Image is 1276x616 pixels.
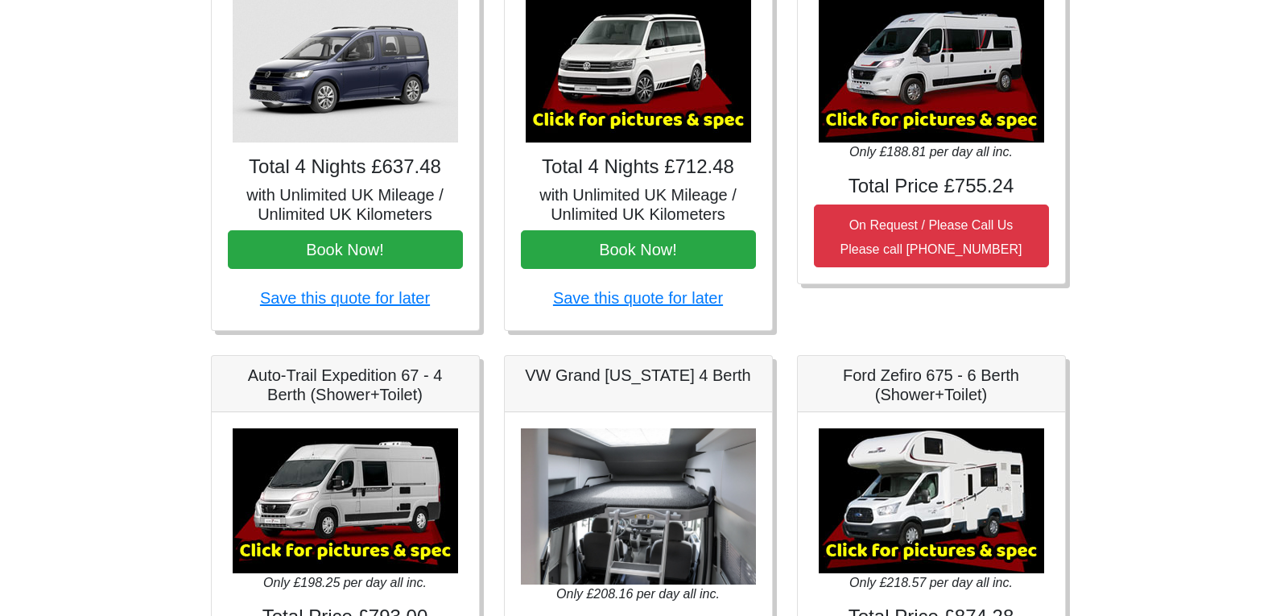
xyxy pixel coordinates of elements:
[228,230,463,269] button: Book Now!
[814,175,1049,198] h4: Total Price £755.24
[840,218,1022,256] small: On Request / Please Call Us Please call [PHONE_NUMBER]
[814,366,1049,404] h5: Ford Zefiro 675 - 6 Berth (Shower+Toilet)
[553,289,723,307] a: Save this quote for later
[263,576,427,589] i: Only £198.25 per day all inc.
[521,155,756,179] h4: Total 4 Nights £712.48
[849,145,1013,159] i: Only £188.81 per day all inc.
[228,155,463,179] h4: Total 4 Nights £637.48
[521,230,756,269] button: Book Now!
[521,366,756,385] h5: VW Grand [US_STATE] 4 Berth
[556,587,720,601] i: Only £208.16 per day all inc.
[819,428,1044,573] img: Ford Zefiro 675 - 6 Berth (Shower+Toilet)
[521,428,756,585] img: VW Grand California 4 Berth
[233,428,458,573] img: Auto-Trail Expedition 67 - 4 Berth (Shower+Toilet)
[260,289,430,307] a: Save this quote for later
[228,185,463,224] h5: with Unlimited UK Mileage / Unlimited UK Kilometers
[814,205,1049,267] button: On Request / Please Call UsPlease call [PHONE_NUMBER]
[849,576,1013,589] i: Only £218.57 per day all inc.
[521,185,756,224] h5: with Unlimited UK Mileage / Unlimited UK Kilometers
[228,366,463,404] h5: Auto-Trail Expedition 67 - 4 Berth (Shower+Toilet)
